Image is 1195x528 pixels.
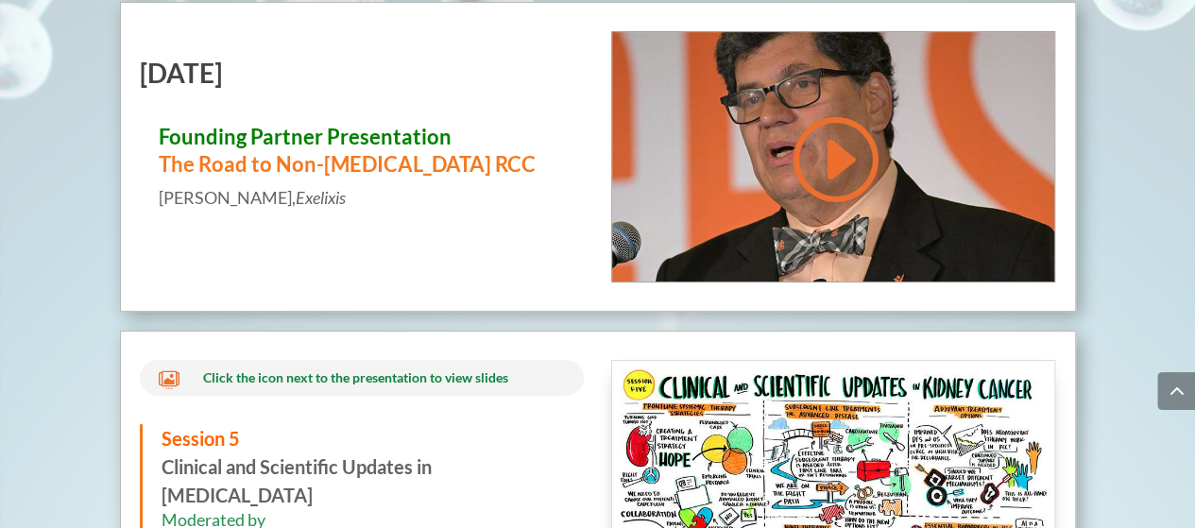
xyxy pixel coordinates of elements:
[162,427,432,506] strong: Clinical and Scientific Updates in [MEDICAL_DATA]
[203,369,508,385] span: Click the icon next to the presentation to view slides
[162,427,240,450] span: Session 5
[159,369,179,390] span: 
[159,124,565,187] h3: The Road to Non-[MEDICAL_DATA] RCC
[140,60,584,95] h2: [DATE]
[159,187,565,209] p: [PERSON_NAME],
[159,124,452,149] span: Founding Partner Presentation
[296,187,346,208] em: Exelixis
